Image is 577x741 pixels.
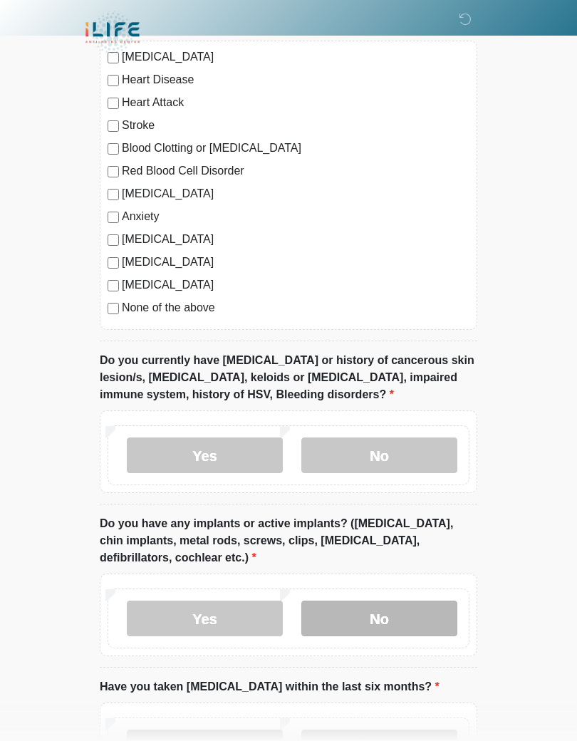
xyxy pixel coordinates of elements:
input: Heart Attack [108,98,119,109]
input: Anxiety [108,212,119,223]
label: Do you have any implants or active implants? ([MEDICAL_DATA], chin implants, metal rods, screws, ... [100,515,477,566]
img: iLIFE Anti-Aging Center Logo [85,11,140,56]
label: [MEDICAL_DATA] [122,231,469,248]
input: [MEDICAL_DATA] [108,257,119,269]
label: [MEDICAL_DATA] [122,185,469,202]
input: None of the above [108,303,119,314]
input: [MEDICAL_DATA] [108,234,119,246]
label: Heart Disease [122,71,469,88]
label: Anxiety [122,208,469,225]
label: Heart Attack [122,94,469,111]
label: Blood Clotting or [MEDICAL_DATA] [122,140,469,157]
label: [MEDICAL_DATA] [122,254,469,271]
input: [MEDICAL_DATA] [108,189,119,200]
input: Stroke [108,120,119,132]
label: No [301,601,457,636]
input: Heart Disease [108,75,119,86]
label: Have you taken [MEDICAL_DATA] within the last six months? [100,678,440,695]
label: None of the above [122,299,469,316]
label: Stroke [122,117,469,134]
input: Blood Clotting or [MEDICAL_DATA] [108,143,119,155]
label: Yes [127,601,283,636]
label: Do you currently have [MEDICAL_DATA] or history of cancerous skin lesion/s, [MEDICAL_DATA], keloi... [100,352,477,403]
input: [MEDICAL_DATA] [108,280,119,291]
label: No [301,437,457,473]
label: Yes [127,437,283,473]
label: Red Blood Cell Disorder [122,162,469,180]
input: Red Blood Cell Disorder [108,166,119,177]
label: [MEDICAL_DATA] [122,276,469,294]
